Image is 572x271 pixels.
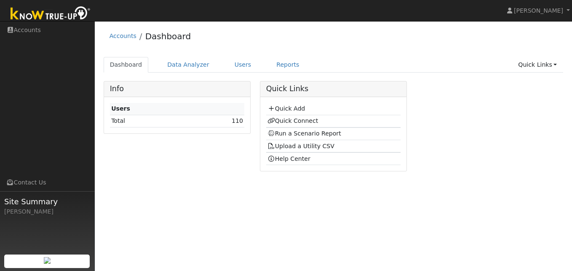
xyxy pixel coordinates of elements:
img: Know True-Up [6,5,95,24]
a: Quick Links [512,57,563,73]
a: Dashboard [104,57,149,73]
span: Site Summary [4,196,90,207]
img: retrieve [44,257,51,264]
a: Dashboard [145,31,191,41]
a: Reports [270,57,305,73]
a: Data Analyzer [161,57,216,73]
div: [PERSON_NAME] [4,207,90,216]
span: [PERSON_NAME] [514,7,563,14]
a: Users [228,57,258,73]
a: Accounts [110,33,136,39]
